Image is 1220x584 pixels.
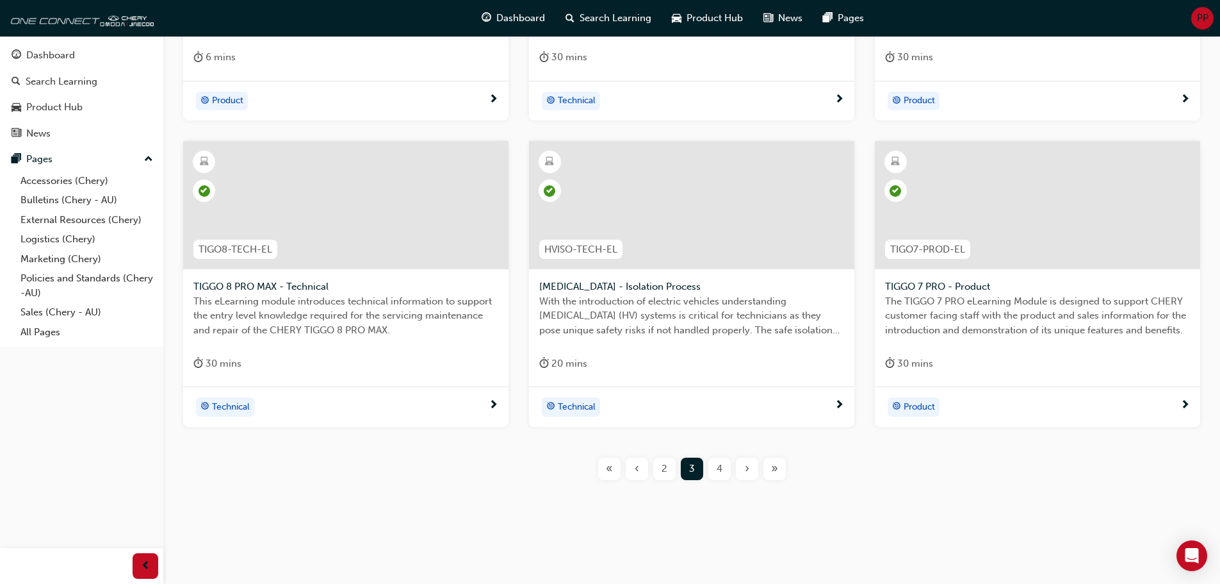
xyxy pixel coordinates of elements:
[26,100,83,115] div: Product Hub
[5,96,158,119] a: Product Hub
[778,11,802,26] span: News
[885,356,933,372] div: 30 mins
[193,294,498,338] span: This eLearning module introduces technical information to support the entry level knowledge requi...
[875,141,1200,427] a: TIGO7-PROD-ELTIGGO 7 PRO - ProductThe TIGGO 7 PRO eLearning Module is designed to support CHERY c...
[193,49,203,65] span: duration-icon
[15,249,158,269] a: Marketing (Chery)
[5,147,158,171] button: Pages
[565,10,574,26] span: search-icon
[558,400,596,415] span: Technical
[26,74,97,89] div: Search Learning
[890,242,965,257] span: TIGO7-PROD-EL
[12,50,21,62] span: guage-icon
[813,5,874,31] a: pages-iconPages
[544,185,555,197] span: learningRecordVerb_PASS-icon
[5,41,158,147] button: DashboardSearch LearningProduct HubNews
[892,399,901,415] span: target-icon
[892,93,901,110] span: target-icon
[885,49,933,65] div: 30 mins
[823,10,833,26] span: pages-icon
[193,49,236,65] div: 6 mins
[1197,11,1208,26] span: PP
[1176,540,1207,571] div: Open Intercom Messenger
[834,400,844,412] span: next-icon
[885,294,1190,338] span: The TIGGO 7 PRO eLearning Module is designed to support CHERY customer facing staff with the prod...
[471,5,555,31] a: guage-iconDashboard
[689,462,695,476] span: 3
[1180,400,1190,412] span: next-icon
[199,185,210,197] span: learningRecordVerb_PASS-icon
[596,458,623,480] button: First page
[26,48,75,63] div: Dashboard
[733,458,761,480] button: Next page
[12,76,20,88] span: search-icon
[546,399,555,415] span: target-icon
[753,5,813,31] a: news-iconNews
[15,269,158,303] a: Policies and Standards (Chery -AU)
[623,458,651,480] button: Previous page
[12,102,21,113] span: car-icon
[15,190,158,210] a: Bulletins (Chery - AU)
[5,122,158,146] a: News
[12,154,21,165] span: pages-icon
[761,458,788,480] button: Last page
[200,154,209,171] span: learningResourceType_ELEARNING-icon
[12,128,21,140] span: news-icon
[834,94,844,106] span: next-icon
[144,151,153,168] span: up-icon
[193,356,241,372] div: 30 mins
[763,10,773,26] span: news-icon
[539,49,587,65] div: 30 mins
[885,356,895,372] span: duration-icon
[545,154,554,171] span: learningResourceType_ELEARNING-icon
[5,44,158,67] a: Dashboard
[141,558,150,574] span: prev-icon
[529,141,854,427] a: HVISO-TECH-EL[MEDICAL_DATA] - Isolation ProcessWith the introduction of electric vehicles underst...
[672,10,681,26] span: car-icon
[580,11,651,26] span: Search Learning
[539,49,549,65] span: duration-icon
[482,10,491,26] span: guage-icon
[5,70,158,94] a: Search Learning
[717,462,722,476] span: 4
[678,458,706,480] button: Page 3
[544,242,617,257] span: HVISO-TECH-EL
[1191,7,1214,29] button: PP
[539,294,844,338] span: With the introduction of electric vehicles understanding [MEDICAL_DATA] (HV) systems is critical ...
[200,399,209,415] span: target-icon
[687,11,743,26] span: Product Hub
[1180,94,1190,106] span: next-icon
[651,458,678,480] button: Page 2
[745,462,749,476] span: ›
[15,322,158,342] a: All Pages
[193,279,498,294] span: TIGGO 8 PRO MAX - Technical
[212,400,250,415] span: Technical
[15,210,158,230] a: External Resources (Chery)
[539,356,587,372] div: 20 mins
[706,458,733,480] button: Page 4
[193,356,203,372] span: duration-icon
[606,462,613,476] span: «
[200,93,209,110] span: target-icon
[26,152,53,167] div: Pages
[15,303,158,322] a: Sales (Chery - AU)
[885,49,895,65] span: duration-icon
[662,462,667,476] span: 2
[199,242,272,257] span: TIGO8-TECH-EL
[496,11,545,26] span: Dashboard
[15,229,158,249] a: Logistics (Chery)
[6,5,154,31] img: oneconnect
[546,93,555,110] span: target-icon
[558,94,596,108] span: Technical
[771,462,778,476] span: »
[635,462,639,476] span: ‹
[885,279,1190,294] span: TIGGO 7 PRO - Product
[15,171,158,191] a: Accessories (Chery)
[539,279,844,294] span: [MEDICAL_DATA] - Isolation Process
[904,400,935,415] span: Product
[489,400,498,412] span: next-icon
[838,11,864,26] span: Pages
[904,94,935,108] span: Product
